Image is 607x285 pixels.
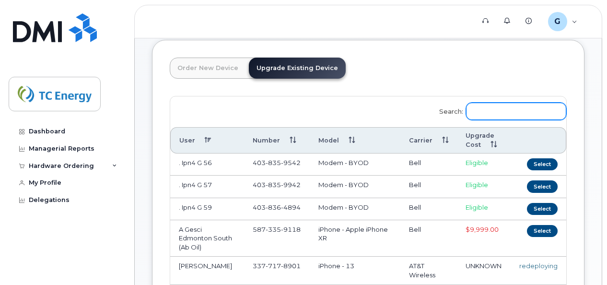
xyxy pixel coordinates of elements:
span: 835 [266,181,281,189]
span: Eligible [466,159,488,166]
input: Search: [466,103,566,120]
span: UNKNOWN [466,262,502,270]
span: 403 [253,203,301,211]
td: . Ipn4 G 59 [170,198,244,220]
span: Eligible [466,181,488,189]
span: G [554,16,560,27]
label: Search: [433,96,566,123]
iframe: Messenger Launcher [565,243,600,278]
td: Modem - BYOD [310,198,401,220]
td: Modem - BYOD [310,154,401,176]
span: 9542 [281,159,301,166]
span: 9942 [281,181,301,189]
span: $9,999.00 [466,226,499,233]
td: Bell [400,198,457,220]
span: 717 [266,262,281,270]
td: iPhone - 13 [310,257,401,285]
span: 835 [266,159,281,166]
span: 836 [266,203,281,211]
div: redeploying [519,261,558,271]
span: 9118 [281,226,301,233]
td: AT&T Wireless [400,257,457,285]
td: iPhone - Apple iPhone XR [310,220,401,257]
button: Select [527,203,558,215]
td: Bell [400,220,457,257]
th: Model: activate to sort column ascending [310,127,401,154]
button: Select [527,180,558,192]
span: 4894 [281,203,301,211]
span: 337 [253,262,301,270]
td: Modem - BYOD [310,176,401,198]
button: Select [527,225,558,237]
div: garrit_doll@tcenergy.com [541,12,584,31]
th: Number: activate to sort column ascending [244,127,309,154]
td: Bell [400,154,457,176]
td: Bell [400,176,457,198]
a: Upgrade Existing Device [249,58,346,79]
td: . Ipn4 G 56 [170,154,244,176]
button: Select [527,158,558,170]
td: A Gesci Edmonton South (Ab Oil) [170,220,244,257]
span: 335 [266,226,281,233]
td: . Ipn4 G 57 [170,176,244,198]
span: 8901 [281,262,301,270]
span: 403 [253,181,301,189]
th: Carrier: activate to sort column ascending [400,127,457,154]
span: 587 [253,226,301,233]
th: User: activate to sort column descending [170,127,244,154]
td: [PERSON_NAME] [170,257,244,285]
span: Eligible [466,203,488,211]
a: Order New Device [170,58,246,79]
span: 403 [253,159,301,166]
th: Upgrade Cost: activate to sort column ascending [457,127,510,154]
